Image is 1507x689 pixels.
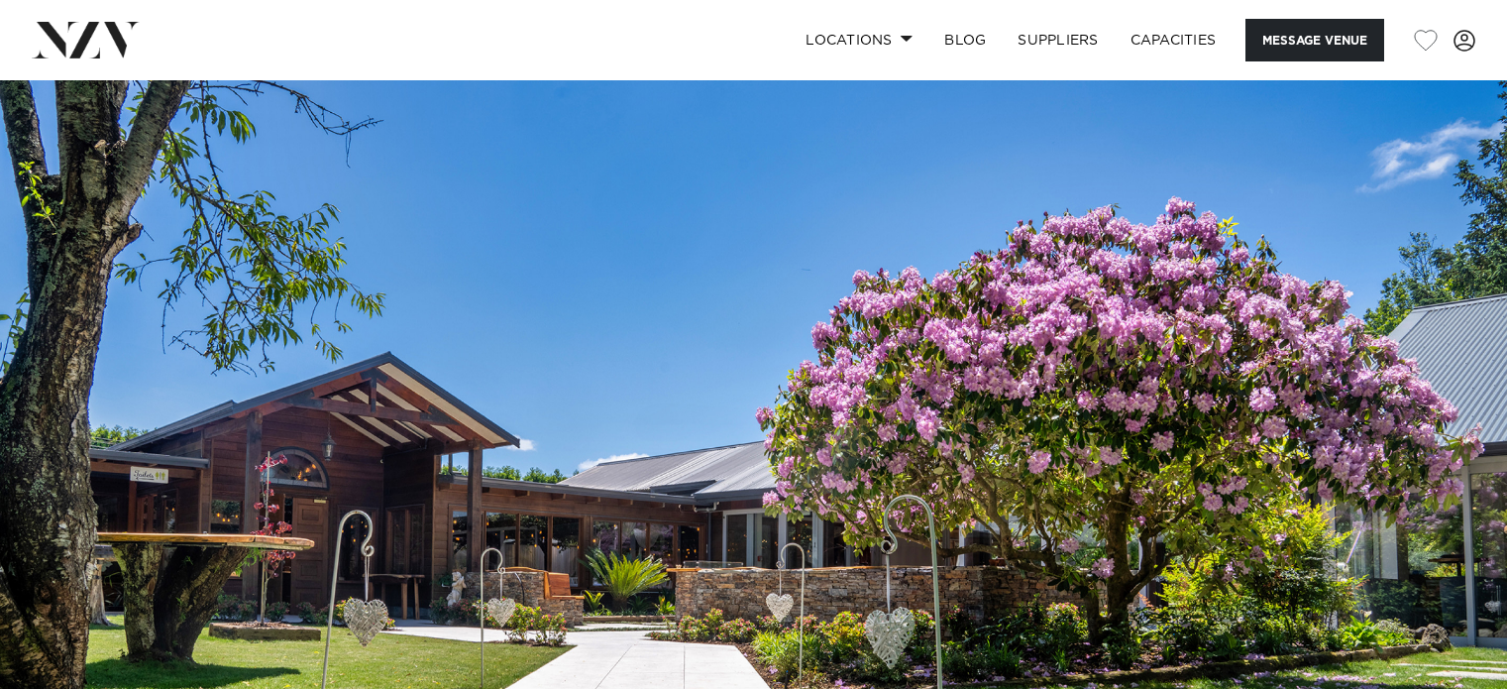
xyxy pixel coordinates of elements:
a: Capacities [1115,19,1233,61]
a: Locations [790,19,928,61]
img: nzv-logo.png [32,22,140,57]
a: BLOG [928,19,1002,61]
a: SUPPLIERS [1002,19,1114,61]
button: Message Venue [1245,19,1384,61]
